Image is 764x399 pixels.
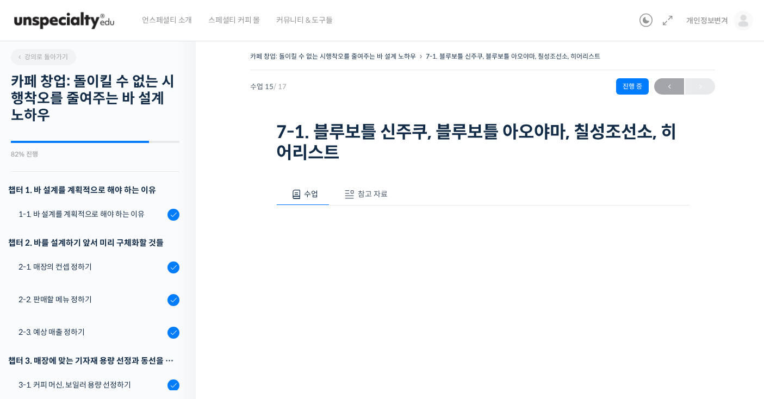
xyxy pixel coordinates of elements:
[616,78,649,95] div: 진행 중
[18,208,164,220] div: 1-1. 바 설계를 계획적으로 해야 하는 이유
[654,78,684,95] a: ←이전
[16,53,68,61] span: 강의로 돌아가기
[18,261,164,273] div: 2-1. 매장의 컨셉 정하기
[654,79,684,94] span: ←
[250,52,416,60] a: 카페 창업: 돌이킬 수 없는 시행착오를 줄여주는 바 설계 노하우
[274,82,287,91] span: / 17
[8,353,179,368] div: 챕터 3. 매장에 맞는 기자재 용량 선정과 동선을 고려한 기자재 배치
[304,189,318,199] span: 수업
[276,122,690,164] h1: 7-1. 블루보틀 신주쿠, 블루보틀 아오야마, 칠성조선소, 히어리스트
[18,294,164,306] div: 2-2. 판매할 메뉴 정하기
[250,83,287,90] span: 수업 15
[11,151,179,158] div: 82% 진행
[11,73,179,124] h2: 카페 창업: 돌이킬 수 없는 시행착오를 줄여주는 바 설계 노하우
[18,326,164,338] div: 2-3. 예상 매출 정하기
[8,235,179,250] div: 챕터 2. 바를 설계하기 앞서 미리 구체화할 것들
[11,49,76,65] a: 강의로 돌아가기
[18,379,164,391] div: 3-1. 커피 머신, 보일러 용량 선정하기
[8,183,179,197] h3: 챕터 1. 바 설계를 계획적으로 해야 하는 이유
[358,189,388,199] span: 참고 자료
[426,52,600,60] a: 7-1. 블루보틀 신주쿠, 블루보틀 아오야마, 칠성조선소, 히어리스트
[686,16,728,26] span: 개인정보변겨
